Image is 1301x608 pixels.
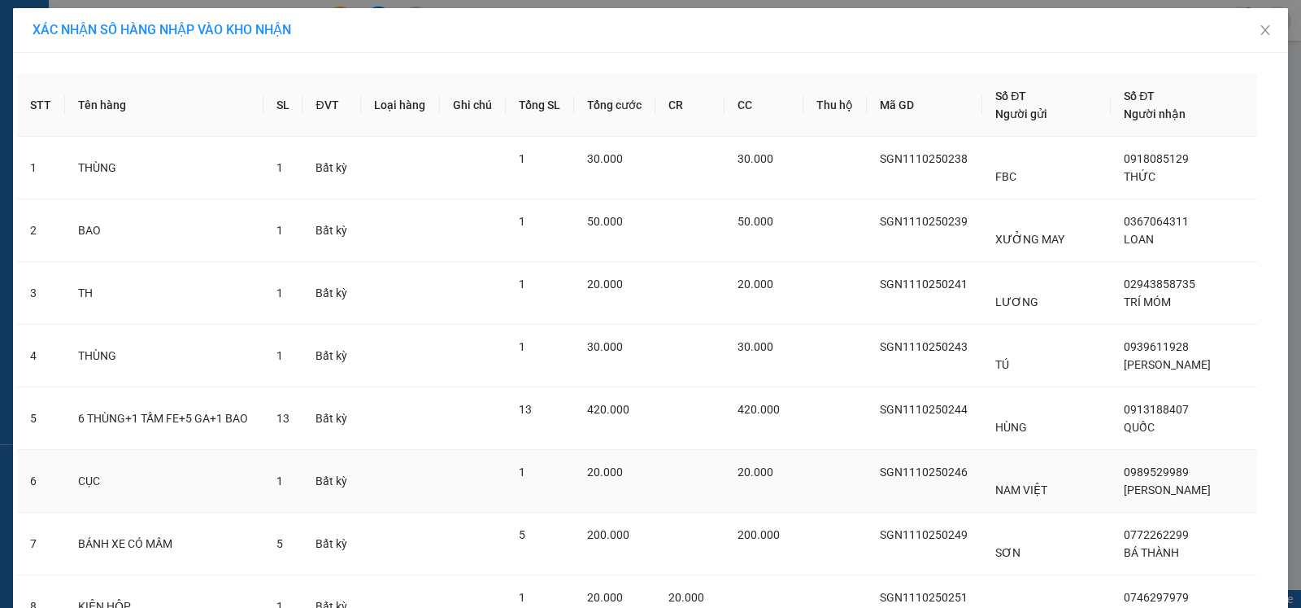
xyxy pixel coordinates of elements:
[587,215,623,228] span: 50.000
[1124,295,1171,308] span: TRÍ MÓM
[65,387,263,450] td: 6 THÙNG+1 TẤM FE+5 GA+1 BAO
[995,90,1026,103] span: Số ĐT
[17,387,65,450] td: 5
[1124,421,1155,434] span: QUỐC
[738,528,780,541] span: 200.000
[738,278,773,291] span: 20.000
[440,74,506,137] th: Ghi chú
[1124,403,1189,416] span: 0913188407
[738,403,780,416] span: 420.000
[302,137,361,199] td: Bất kỳ
[302,199,361,262] td: Bất kỳ
[263,74,303,137] th: SL
[1124,170,1155,183] span: THỨC
[519,278,525,291] span: 1
[17,199,65,262] td: 2
[519,152,525,165] span: 1
[17,74,65,137] th: STT
[519,340,525,353] span: 1
[738,152,773,165] span: 30.000
[302,450,361,513] td: Bất kỳ
[276,349,283,362] span: 1
[65,199,263,262] td: BAO
[587,278,623,291] span: 20.000
[276,224,283,237] span: 1
[587,340,623,353] span: 30.000
[65,325,263,387] td: THÙNG
[880,278,968,291] span: SGN1110250241
[880,528,968,541] span: SGN1110250249
[738,340,773,353] span: 30.000
[361,74,439,137] th: Loại hàng
[519,528,525,541] span: 5
[1124,215,1189,228] span: 0367064311
[276,161,283,174] span: 1
[302,513,361,575] td: Bất kỳ
[276,412,289,425] span: 13
[1124,340,1189,353] span: 0939611928
[276,475,283,488] span: 1
[880,466,968,479] span: SGN1110250246
[1242,8,1288,54] button: Close
[1124,591,1189,604] span: 0746297979
[302,325,361,387] td: Bất kỳ
[995,546,1020,559] span: SƠN
[65,137,263,199] td: THÙNG
[995,358,1009,371] span: TÚ
[867,74,982,137] th: Mã GD
[506,74,574,137] th: Tổng SL
[1124,358,1211,371] span: [PERSON_NAME]
[519,466,525,479] span: 1
[587,152,623,165] span: 30.000
[65,450,263,513] td: CỤC
[17,450,65,513] td: 6
[587,528,629,541] span: 200.000
[17,325,65,387] td: 4
[995,295,1038,308] span: LƯƠNG
[276,537,283,550] span: 5
[880,403,968,416] span: SGN1110250244
[1124,90,1155,103] span: Số ĐT
[880,340,968,353] span: SGN1110250243
[587,403,629,416] span: 420.000
[1259,24,1272,37] span: close
[574,74,655,137] th: Tổng cước
[738,466,773,479] span: 20.000
[995,107,1047,120] span: Người gửi
[1124,107,1186,120] span: Người nhận
[302,262,361,325] td: Bất kỳ
[995,421,1027,434] span: HÙNG
[1124,278,1195,291] span: 02943858735
[880,215,968,228] span: SGN1110250239
[65,262,263,325] td: TH
[1124,528,1189,541] span: 0772262299
[302,74,361,137] th: ĐVT
[880,591,968,604] span: SGN1110250251
[519,215,525,228] span: 1
[668,591,704,604] span: 20.000
[17,513,65,575] td: 7
[17,137,65,199] td: 1
[1124,546,1179,559] span: BÁ THÀNH
[519,591,525,604] span: 1
[65,74,263,137] th: Tên hàng
[33,22,291,37] span: XÁC NHẬN SỐ HÀNG NHẬP VÀO KHO NHẬN
[1124,466,1189,479] span: 0989529989
[995,233,1064,246] span: XƯỞNG MAY
[995,170,1016,183] span: FBC
[880,152,968,165] span: SGN1110250238
[1124,483,1211,496] span: [PERSON_NAME]
[724,74,803,137] th: CC
[276,287,283,300] span: 1
[587,591,623,604] span: 20.000
[302,387,361,450] td: Bất kỳ
[995,483,1047,496] span: NAM VIỆT
[17,262,65,325] td: 3
[803,74,867,137] th: Thu hộ
[655,74,724,137] th: CR
[587,466,623,479] span: 20.000
[519,403,532,416] span: 13
[65,513,263,575] td: BÁNH XE CÓ MÂM
[1124,152,1189,165] span: 0918085129
[1124,233,1154,246] span: LOAN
